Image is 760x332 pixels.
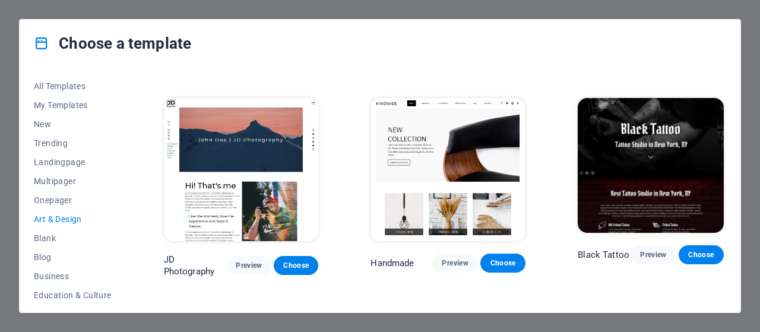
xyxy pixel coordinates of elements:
button: Landingpage [34,153,112,172]
span: Preview [236,261,262,270]
span: Choose [283,261,309,270]
button: Business [34,267,112,286]
span: Business [34,271,112,281]
span: Choose [490,258,516,268]
button: Choose [480,254,525,273]
img: Handmade [370,98,525,241]
h4: Choose a template [34,34,191,53]
img: JD Photography [164,98,319,241]
span: Preview [442,258,468,268]
button: Preview [631,245,676,264]
button: Choose [274,256,318,275]
span: My Templates [34,100,112,110]
button: My Templates [34,96,112,115]
p: Black Tattoo [578,249,629,261]
span: Choose [688,250,714,260]
p: JD Photography [164,254,227,277]
button: Onepager [34,191,112,210]
button: Blog [34,248,112,267]
p: Handmade [370,257,414,269]
span: All Templates [34,81,112,91]
button: Art & Design [34,210,112,229]
button: New [34,115,112,134]
span: Trending [34,138,112,148]
span: Blank [34,233,112,243]
button: Multipager [34,172,112,191]
span: Preview [640,250,666,260]
span: Onepager [34,195,112,205]
span: Landingpage [34,157,112,167]
button: Trending [34,134,112,153]
span: Multipager [34,176,112,186]
button: All Templates [34,77,112,96]
button: Preview [227,256,271,275]
button: Choose [679,245,724,264]
span: Education & Culture [34,290,112,300]
button: Preview [432,254,477,273]
button: Blank [34,229,112,248]
span: New [34,119,112,129]
span: Blog [34,252,112,262]
span: Art & Design [34,214,112,224]
img: Black Tattoo [578,98,724,232]
button: Education & Culture [34,286,112,305]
